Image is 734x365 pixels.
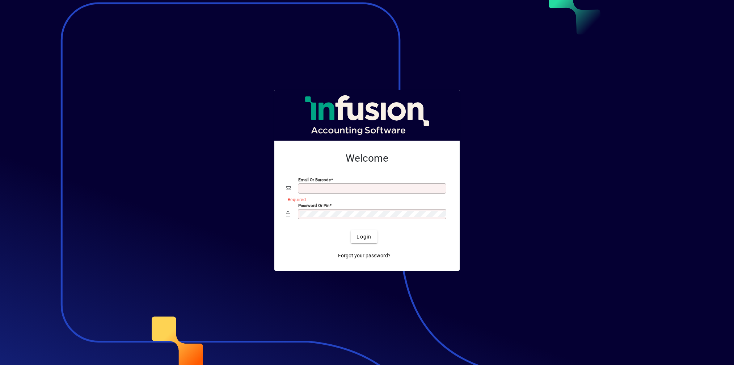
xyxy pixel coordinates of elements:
mat-error: Required [288,195,442,203]
a: Forgot your password? [335,249,393,262]
mat-label: Email or Barcode [298,177,331,182]
h2: Welcome [286,152,448,165]
button: Login [351,230,377,243]
span: Forgot your password? [338,252,391,260]
mat-label: Password or Pin [298,203,329,208]
span: Login [357,233,371,241]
